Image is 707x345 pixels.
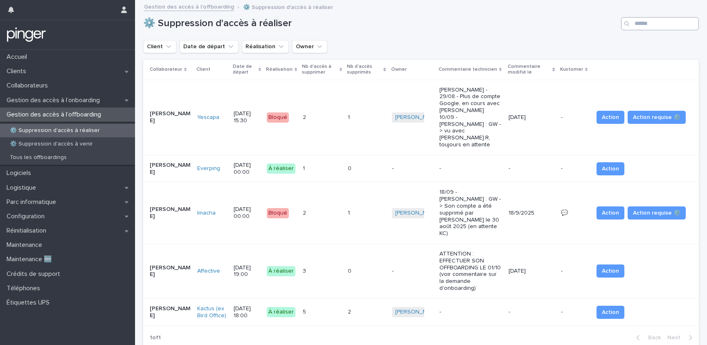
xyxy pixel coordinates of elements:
p: Date de départ [233,62,257,77]
p: 0 [348,164,353,172]
p: Tous les offboardings [3,154,73,161]
span: Action requise ⚙️ [633,209,680,217]
button: Owner [292,40,327,53]
button: Action [597,206,624,220]
p: - [392,165,433,172]
p: [DATE] 19:00 [234,264,260,278]
input: Search [621,17,699,30]
p: Logistique [3,184,43,192]
p: Téléphones [3,285,47,292]
p: [PERSON_NAME] [150,206,191,220]
span: Action [602,113,619,121]
p: Gestion des accès à l’onboarding [3,96,106,104]
button: Action [597,162,624,175]
button: Réalisation [242,40,289,53]
p: 3 [303,266,308,275]
p: [PERSON_NAME] - 29/08 - Plus de compte Google, en cours avec [PERSON_NAME] 10/09 - [PERSON_NAME] ... [439,87,502,148]
p: [DATE] 00:00 [234,162,260,176]
p: Logiciels [3,169,38,177]
p: - [392,268,433,275]
p: Nb d'accès à supprimer [302,62,337,77]
tr: [PERSON_NAME]Imacha [DATE] 00:00Bloqué22 11 [PERSON_NAME] 18/09 - [PERSON_NAME] : GW -> Son compt... [143,182,699,244]
p: ⚙️ Suppression d'accès à venir [3,141,99,148]
p: - [561,307,564,316]
p: Accueil [3,53,34,61]
tr: [PERSON_NAME]Yescapa [DATE] 15:30Bloqué22 11 [PERSON_NAME] [PERSON_NAME] - 29/08 - Plus de compte... [143,80,699,155]
button: Action [597,264,624,278]
p: [DATE] 00:00 [234,206,260,220]
p: 2 [348,307,353,316]
p: [DATE] 18:00 [234,305,260,319]
tr: [PERSON_NAME]Kactus (ex Bird Office) [DATE] 18:00À réaliser55 22 [PERSON_NAME] ---- Action [143,298,699,326]
p: 18/09 - [PERSON_NAME] : GW -> Son compte a été supprimé par [PERSON_NAME] le 30 août 2025 (en att... [439,189,502,237]
p: [PERSON_NAME] [150,162,191,176]
p: Collaborateurs [3,82,54,90]
p: [PERSON_NAME] [150,264,191,278]
img: mTgBEunGTSyRkCgitkcU [7,27,46,43]
button: Client [143,40,176,53]
p: Commentaire technicien [439,65,497,74]
p: Crédits de support [3,270,67,278]
a: 💬 [561,210,568,216]
a: [PERSON_NAME] [395,114,440,121]
span: Action requise ⚙️ [633,113,680,121]
p: 1 [348,208,351,217]
a: Yescapa [197,114,219,121]
p: [DATE] 15:30 [234,110,260,124]
span: Action [602,308,619,316]
p: ATTENTION : EFFECTUER SON OFFBOARDING LE 01/10 (voir commentaire sur la demande d'onboarding) [439,251,502,292]
p: [DATE] [509,114,549,121]
p: Nb d'accès supprimés [347,62,381,77]
p: Commentaire modifié le [508,62,550,77]
a: Kactus (ex Bird Office) [197,305,227,319]
p: Réalisation [266,65,293,74]
button: Action [597,111,624,124]
span: Next [667,335,685,341]
h1: ⚙️ Suppression d'accès à réaliser [143,18,618,29]
button: Action requise ⚙️ [628,206,686,220]
p: 2 [303,208,308,217]
a: [PERSON_NAME] [395,210,440,217]
button: Action requise ⚙️ [628,111,686,124]
p: Collaborateur [150,65,182,74]
p: 1 [303,164,306,172]
p: - [561,112,564,121]
div: À réaliser [267,164,295,174]
a: Imacha [197,210,216,217]
p: ⚙️ Suppression d'accès à réaliser [3,127,106,134]
span: Action [602,267,619,275]
p: 0 [348,266,353,275]
p: Owner [391,65,407,74]
div: À réaliser [267,266,295,276]
span: Action [602,209,619,217]
p: - [561,164,564,172]
a: [PERSON_NAME] [395,309,440,316]
p: - [439,309,502,316]
p: - [561,266,564,275]
p: Maintenance 🆕 [3,255,59,263]
p: - [439,165,502,172]
div: Bloqué [267,208,289,218]
p: - [509,165,549,172]
p: Réinitialisation [3,227,53,235]
button: Next [664,334,699,341]
span: Action [602,165,619,173]
p: 18/9/2025 [509,210,549,217]
p: Clients [3,67,33,75]
p: Maintenance [3,241,49,249]
p: 1 [348,112,351,121]
p: Configuration [3,213,51,220]
tr: [PERSON_NAME]Affective [DATE] 19:00À réaliser33 00 -ATTENTION : EFFECTUER SON OFFBOARDING LE 01/1... [143,244,699,298]
tr: [PERSON_NAME]Everping [DATE] 00:00À réaliser11 00 ----- Action [143,155,699,182]
p: ⚙️ Suppression d'accès à réaliser [243,2,333,11]
p: [DATE] [509,268,549,275]
button: Date de départ [180,40,239,53]
button: Back [630,334,664,341]
p: Gestion des accès à l’offboarding [3,111,108,119]
a: Gestion des accès à l’offboarding [144,2,234,11]
p: Client [196,65,210,74]
p: Parc informatique [3,198,63,206]
p: [PERSON_NAME] [150,110,191,124]
div: À réaliser [267,307,295,317]
p: 5 [303,307,308,316]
